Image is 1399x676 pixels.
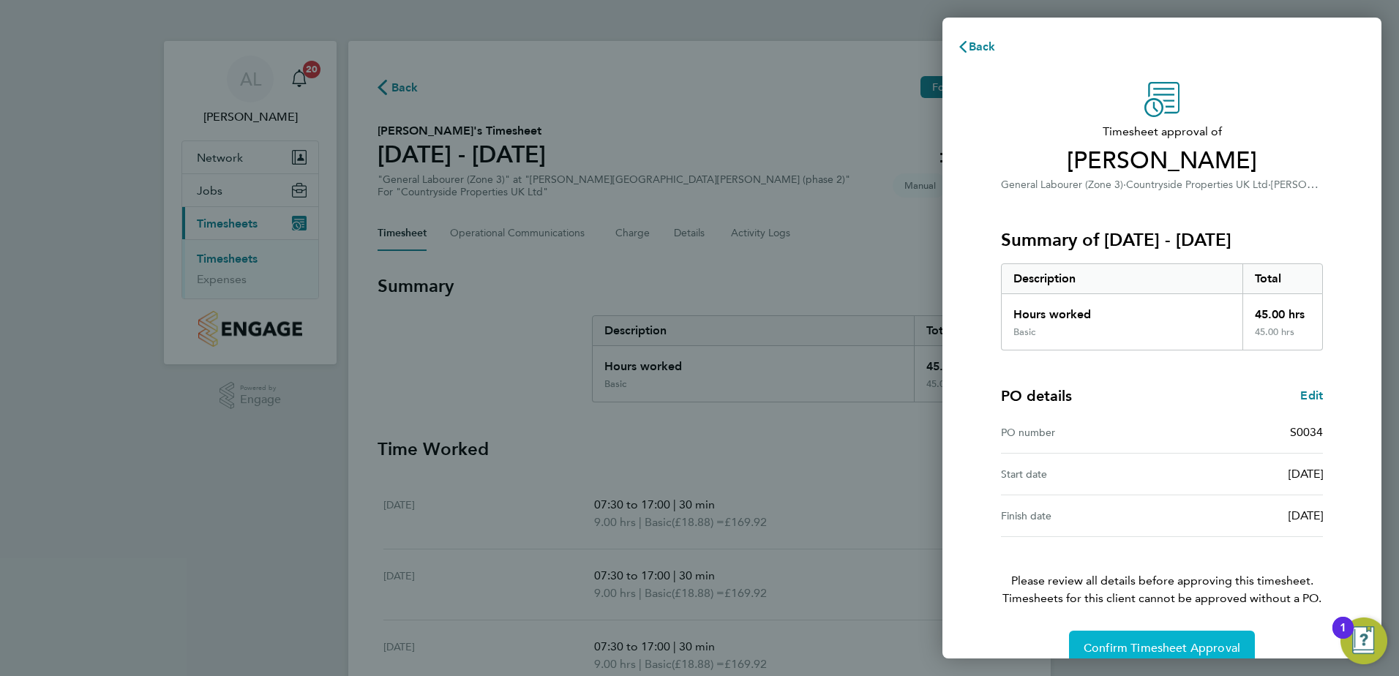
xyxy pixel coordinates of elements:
[1290,425,1323,439] span: S0034
[942,32,1010,61] button: Back
[1001,228,1323,252] h3: Summary of [DATE] - [DATE]
[1242,294,1323,326] div: 45.00 hrs
[1013,326,1035,338] div: Basic
[1123,179,1126,191] span: ·
[983,537,1340,607] p: Please review all details before approving this timesheet.
[1002,264,1242,293] div: Description
[1300,388,1323,402] span: Edit
[1300,387,1323,405] a: Edit
[1084,641,1240,656] span: Confirm Timesheet Approval
[1069,631,1255,666] button: Confirm Timesheet Approval
[1001,386,1072,406] h4: PO details
[1162,507,1323,525] div: [DATE]
[1126,179,1268,191] span: Countryside Properties UK Ltd
[1002,294,1242,326] div: Hours worked
[1242,326,1323,350] div: 45.00 hrs
[1242,264,1323,293] div: Total
[1340,628,1346,647] div: 1
[1162,465,1323,483] div: [DATE]
[1001,123,1323,140] span: Timesheet approval of
[1001,424,1162,441] div: PO number
[1340,617,1387,664] button: Open Resource Center, 1 new notification
[1268,179,1271,191] span: ·
[1001,507,1162,525] div: Finish date
[1001,263,1323,350] div: Summary of 22 - 28 Sep 2025
[1001,146,1323,176] span: [PERSON_NAME]
[1001,465,1162,483] div: Start date
[969,40,996,53] span: Back
[1001,179,1123,191] span: General Labourer (Zone 3)
[983,590,1340,607] span: Timesheets for this client cannot be approved without a PO.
